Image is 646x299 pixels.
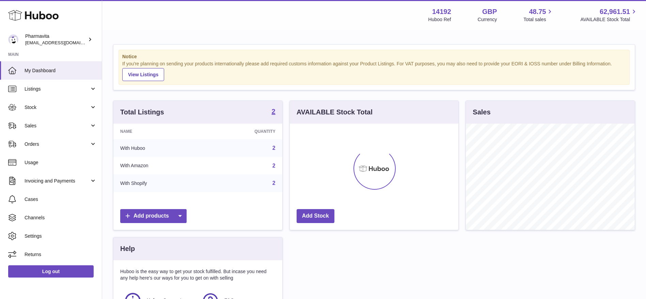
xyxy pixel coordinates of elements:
td: With Shopify [113,174,206,192]
a: 48.75 Total sales [523,7,554,23]
th: Name [113,124,206,139]
h3: Help [120,244,135,253]
td: With Huboo [113,139,206,157]
span: Sales [25,123,90,129]
a: 2 [272,163,275,169]
span: Total sales [523,16,554,23]
span: Returns [25,251,97,258]
h3: Total Listings [120,108,164,117]
span: Channels [25,215,97,221]
h3: Sales [473,108,490,117]
span: Invoicing and Payments [25,178,90,184]
div: If you're planning on sending your products internationally please add required customs informati... [122,61,626,81]
div: Huboo Ref [428,16,451,23]
a: 2 [272,180,275,186]
div: Pharmavita [25,33,86,46]
a: 2 [272,108,275,116]
td: With Amazon [113,157,206,175]
span: [EMAIL_ADDRESS][DOMAIN_NAME] [25,40,100,45]
span: Settings [25,233,97,239]
a: Add Stock [297,209,334,223]
span: My Dashboard [25,67,97,74]
strong: 14192 [432,7,451,16]
a: Log out [8,265,94,278]
span: Usage [25,159,97,166]
a: View Listings [122,68,164,81]
a: Add products [120,209,187,223]
p: Huboo is the easy way to get your stock fulfilled. But incase you need any help here's our ways f... [120,268,275,281]
a: 2 [272,145,275,151]
img: internalAdmin-14192@internal.huboo.com [8,34,18,45]
strong: 2 [272,108,275,115]
span: 62,961.51 [600,7,630,16]
h3: AVAILABLE Stock Total [297,108,373,117]
span: Orders [25,141,90,147]
span: AVAILABLE Stock Total [580,16,638,23]
th: Quantity [206,124,282,139]
span: Listings [25,86,90,92]
strong: Notice [122,53,626,60]
span: Stock [25,104,90,111]
a: 62,961.51 AVAILABLE Stock Total [580,7,638,23]
strong: GBP [482,7,497,16]
span: 48.75 [529,7,546,16]
div: Currency [478,16,497,23]
span: Cases [25,196,97,203]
